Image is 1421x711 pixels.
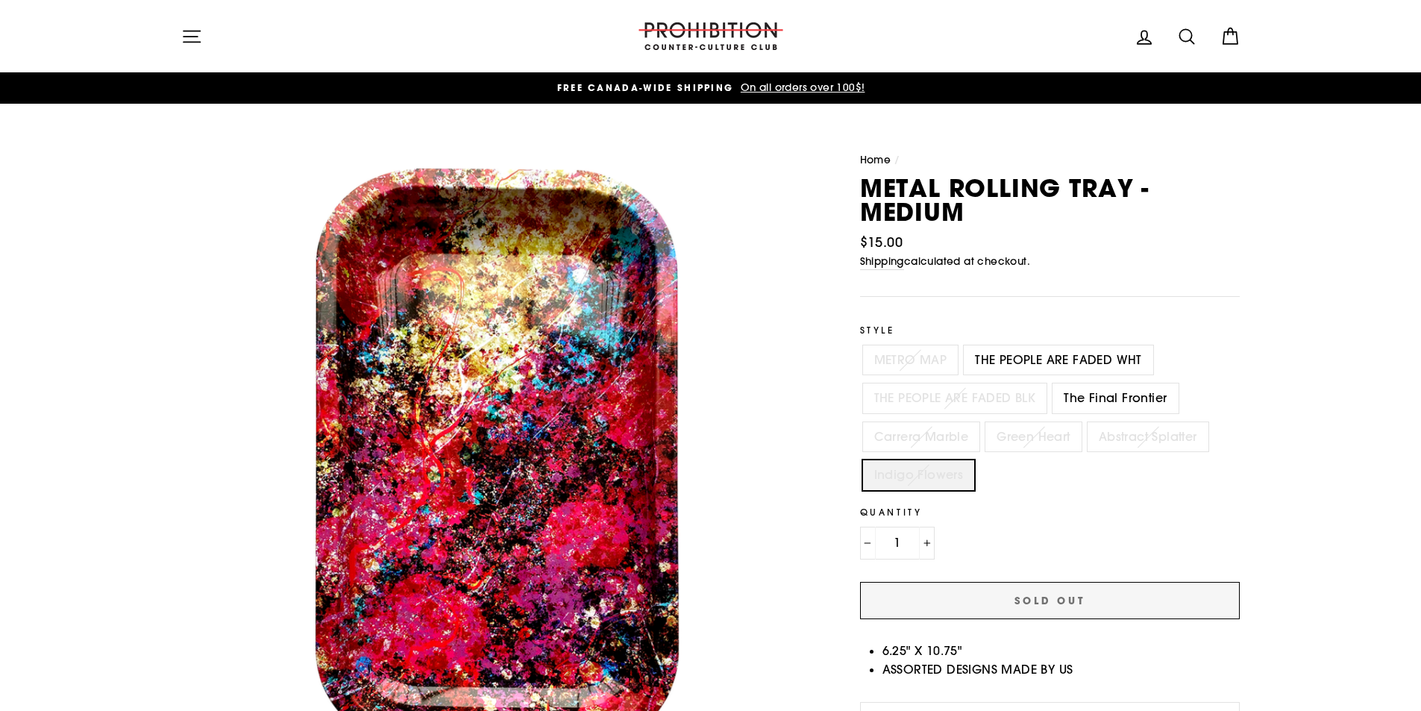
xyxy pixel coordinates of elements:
label: Abstract Splatter [1088,422,1208,452]
nav: breadcrumbs [860,152,1240,169]
span: On all orders over 100$! [736,81,865,94]
label: Quantity [860,505,1240,519]
label: Green Heart [985,422,1081,452]
small: calculated at checkout. [860,254,1240,271]
li: 6.25" X 10.75" [882,642,1240,661]
button: Reduce item quantity by one [860,527,876,560]
a: Home [860,153,891,166]
button: Sold Out [860,582,1240,619]
span: FREE CANADA-WIDE SHIPPING [556,81,733,94]
label: THE PEOPLE ARE FADED WHT [964,345,1153,375]
label: Carrera Marble [863,422,980,452]
label: THE PEOPLE ARE FADED BLK [863,383,1047,413]
img: PROHIBITION COUNTER-CULTURE CLUB [636,22,785,50]
span: $15.00 [860,234,903,251]
label: The Final Frontier [1053,383,1178,413]
label: Style [860,323,1240,337]
span: Sold Out [1014,594,1085,607]
span: / [894,153,900,166]
h1: METAL ROLLING TRAY - MEDIUM [860,176,1240,225]
li: ASSORTED DESIGNS MADE BY US [882,660,1240,680]
label: Indigo Flowers [863,460,975,490]
input: quantity [860,527,935,560]
label: METRO MAP [863,345,959,375]
a: Shipping [860,254,904,271]
button: Increase item quantity by one [919,527,935,560]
